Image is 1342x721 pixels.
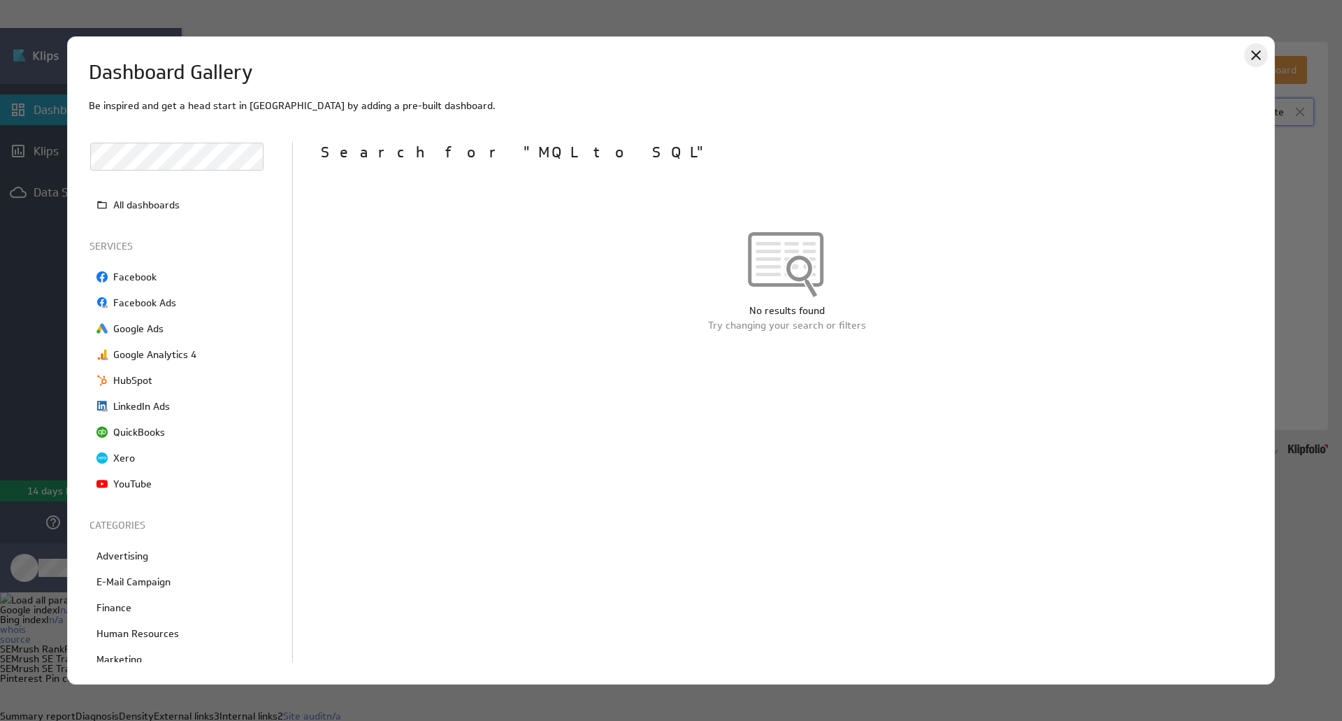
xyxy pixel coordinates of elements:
img: image1858912082062294012.png [96,401,108,412]
img: image5502353411254158712.png [96,427,108,438]
p: Be inspired and get a head start in [GEOGRAPHIC_DATA] by adding a pre-built dashboard. [89,99,1253,113]
p: Google Analytics 4 [113,348,196,362]
p: Facebook Ads [113,296,176,310]
img: image4788249492605619304.png [96,375,108,386]
img: image729517258887019810.png [96,271,108,283]
p: CATEGORIES [89,518,257,533]
p: QuickBooks [113,425,165,440]
img: image2754833655435752804.png [96,297,108,308]
h1: Dashboard Gallery [89,58,253,87]
p: No results found [749,304,825,318]
p: All dashboards [113,198,180,213]
p: Marketing [96,652,142,667]
p: Advertising [96,549,148,564]
p: Google Ads [113,322,164,336]
p: Search for "MQL to SQL" [321,142,1253,164]
img: image6502031566950861830.png [96,349,108,360]
p: E-Mail Campaign [96,575,171,590]
div: Close [1244,43,1268,67]
p: Try changing your search or filters [708,318,866,333]
img: image8417636050194330799.png [96,323,108,334]
img: image3155776258136118639.png [96,452,108,464]
p: Xero [113,451,135,466]
p: Facebook [113,270,157,285]
img: image7114667537295097211.png [96,478,108,490]
p: Human Resources [96,627,179,641]
p: YouTube [113,477,152,492]
p: LinkedIn Ads [113,399,170,414]
p: HubSpot [113,373,152,388]
p: Finance [96,601,131,615]
p: SERVICES [89,239,257,254]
